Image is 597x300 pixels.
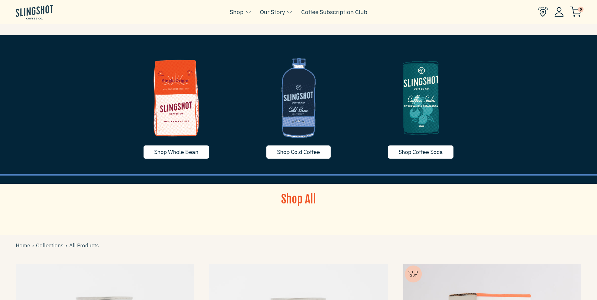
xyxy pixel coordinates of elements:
[120,51,233,145] img: whole-bean-1635790255739_1200x.png
[570,8,581,16] a: 0
[260,7,285,17] a: Our Story
[570,7,581,17] img: cart
[242,51,355,145] img: coldcoffee-1635629668715_1200x.png
[578,7,584,12] span: 0
[16,241,32,250] a: Home
[399,148,443,155] span: Shop Coffee Soda
[16,241,99,250] div: All Products
[277,148,320,155] span: Shop Cold Coffee
[364,51,477,145] img: image-5-1635790255718_1200x.png
[36,241,65,250] a: Collections
[538,7,548,17] img: Find Us
[301,7,367,17] a: Coffee Subscription Club
[554,7,564,17] img: Account
[230,7,244,17] a: Shop
[241,192,357,207] h1: Shop All
[154,148,198,155] span: Shop Whole Bean
[32,241,36,250] span: ›
[65,241,69,250] span: ›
